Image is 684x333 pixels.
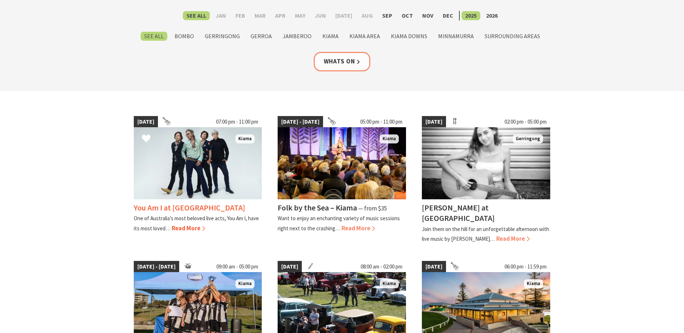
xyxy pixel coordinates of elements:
[501,116,550,128] span: 02:00 pm - 05:00 pm
[201,32,243,41] label: Gerringong
[212,11,230,20] label: Jan
[524,279,543,288] span: Kiama
[357,116,406,128] span: 05:00 pm - 11:00 pm
[134,116,262,244] a: [DATE] 07:00 pm - 11:00 pm You Am I Kiama You Am I at [GEOGRAPHIC_DATA] One of Australia’s most b...
[278,116,406,244] a: [DATE] - [DATE] 05:00 pm - 11:00 pm Folk by the Sea - Showground Pavilion Kiama Folk by the Sea –...
[134,203,245,213] h4: You Am I at [GEOGRAPHIC_DATA]
[422,127,550,199] img: Tayah Larsen
[346,32,384,41] label: Kiama Area
[251,11,269,20] label: Mar
[235,134,255,143] span: Kiama
[332,11,356,20] label: [DATE]
[422,226,549,242] p: Join them on the hill for an unforgettable afternoon with live music by [PERSON_NAME]…
[134,127,158,151] button: Click to Favourite You Am I at Kiama
[291,11,309,20] label: May
[496,235,530,243] span: Read More
[357,261,406,272] span: 08:00 am - 02:00 pm
[141,32,167,41] label: See All
[358,11,376,20] label: Aug
[387,32,431,41] label: Kiama Downs
[172,224,205,232] span: Read More
[279,32,315,41] label: Jamberoo
[232,11,249,20] label: Feb
[439,11,457,20] label: Dec
[278,261,302,272] span: [DATE]
[501,261,550,272] span: 06:00 pm - 11:59 pm
[278,203,357,213] h4: Folk by the Sea – Kiama
[380,134,399,143] span: Kiama
[247,32,275,41] label: Gerroa
[482,11,501,20] label: 2026
[134,261,179,272] span: [DATE] - [DATE]
[380,279,399,288] span: Kiama
[235,279,255,288] span: Kiama
[134,116,158,128] span: [DATE]
[212,116,262,128] span: 07:00 pm - 11:00 pm
[171,32,198,41] label: Bombo
[278,127,406,199] img: Folk by the Sea - Showground Pavilion
[278,215,400,231] p: Want to enjoy an enchanting variety of music sessions right next to the crashing…
[358,204,387,212] span: ⁠— from $35
[134,215,259,231] p: One of Australia’s most beloved live acts, You Am I, have its most loved…
[319,32,342,41] label: Kiama
[213,261,262,272] span: 09:00 am - 05:00 pm
[434,32,477,41] label: Minnamurra
[278,116,323,128] span: [DATE] - [DATE]
[272,11,289,20] label: Apr
[481,32,544,41] label: Surrounding Areas
[422,203,495,223] h4: [PERSON_NAME] at [GEOGRAPHIC_DATA]
[379,11,396,20] label: Sep
[422,261,446,272] span: [DATE]
[462,11,480,20] label: 2025
[183,11,210,20] label: See All
[134,127,262,199] img: You Am I
[341,224,375,232] span: Read More
[419,11,437,20] label: Nov
[398,11,416,20] label: Oct
[311,11,330,20] label: Jun
[422,116,550,244] a: [DATE] 02:00 pm - 05:00 pm Tayah Larsen Gerringong [PERSON_NAME] at [GEOGRAPHIC_DATA] Join them o...
[422,116,446,128] span: [DATE]
[513,134,543,143] span: Gerringong
[314,52,371,71] a: Whats On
